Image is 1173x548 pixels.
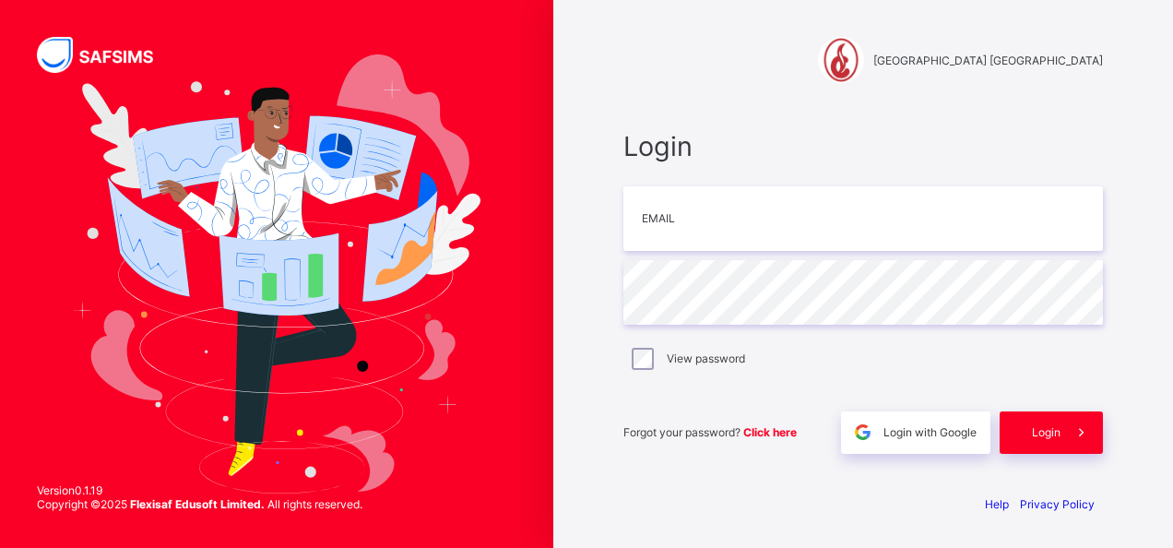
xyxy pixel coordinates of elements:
img: google.396cfc9801f0270233282035f929180a.svg [852,422,873,443]
span: Version 0.1.19 [37,483,362,497]
span: Login [1032,425,1060,439]
span: Login [623,130,1103,162]
a: Privacy Policy [1020,497,1095,511]
span: [GEOGRAPHIC_DATA] [GEOGRAPHIC_DATA] [873,54,1103,67]
span: Forgot your password? [623,425,797,439]
img: SAFSIMS Logo [37,37,175,73]
label: View password [667,351,745,365]
a: Click here [743,425,797,439]
img: Hero Image [73,54,480,493]
a: Help [985,497,1009,511]
span: Login with Google [883,425,977,439]
strong: Flexisaf Edusoft Limited. [130,497,265,511]
span: Copyright © 2025 All rights reserved. [37,497,362,511]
